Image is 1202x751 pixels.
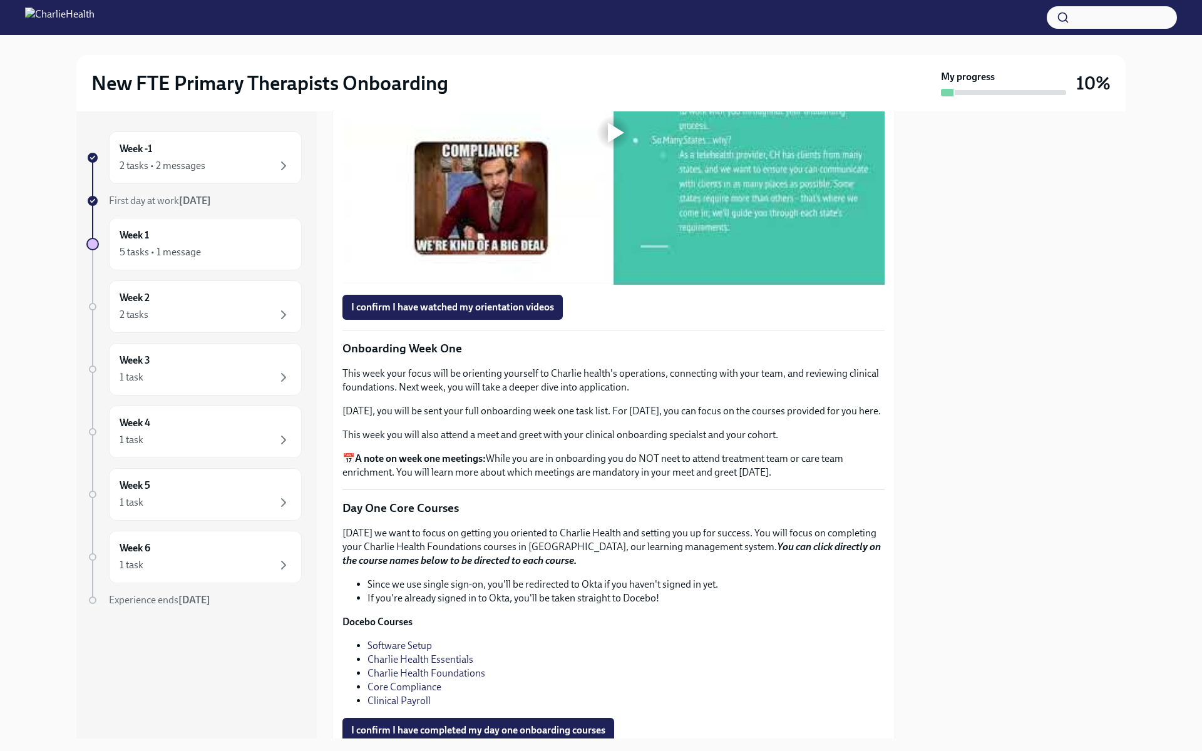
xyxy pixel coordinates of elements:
[342,367,885,394] p: This week your focus will be orienting yourself to Charlie health's operations, connecting with y...
[86,194,302,208] a: First day at work[DATE]
[178,594,210,606] strong: [DATE]
[179,195,211,207] strong: [DATE]
[120,558,143,572] div: 1 task
[342,340,885,357] p: Onboarding Week One
[342,500,885,516] p: Day One Core Courses
[367,640,432,651] a: Software Setup
[120,541,150,555] h6: Week 6
[120,416,150,430] h6: Week 4
[86,468,302,521] a: Week 51 task
[342,718,614,743] button: I confirm I have completed my day one onboarding courses
[86,531,302,583] a: Week 61 task
[351,301,554,314] span: I confirm I have watched my orientation videos
[367,695,431,707] a: Clinical Payroll
[86,218,302,270] a: Week 15 tasks • 1 message
[86,280,302,333] a: Week 22 tasks
[367,591,885,605] li: If you're already signed in to Okta, you'll be taken straight to Docebo!
[342,541,881,566] strong: You can click directly on the course names below to be directed to each course.
[120,308,148,322] div: 2 tasks
[367,667,485,679] a: Charlie Health Foundations
[109,195,211,207] span: First day at work
[120,479,150,493] h6: Week 5
[120,245,201,259] div: 5 tasks • 1 message
[342,295,563,320] button: I confirm I have watched my orientation videos
[120,228,149,242] h6: Week 1
[25,8,95,28] img: CharlieHealth
[120,433,143,447] div: 1 task
[120,291,150,305] h6: Week 2
[86,343,302,396] a: Week 31 task
[1076,72,1111,95] h3: 10%
[342,616,413,628] strong: Docebo Courses
[342,404,885,418] p: [DATE], you will be sent your full onboarding week one task list. For [DATE], you can focus on th...
[367,653,473,665] a: Charlie Health Essentials
[351,724,605,737] span: I confirm I have completed my day one onboarding courses
[120,159,205,173] div: 2 tasks • 2 messages
[342,526,885,568] p: [DATE] we want to focus on getting you oriented to Charlie Health and setting you up for success....
[120,496,143,509] div: 1 task
[342,452,885,479] p: 📅 While you are in onboarding you do NOT neet to attend treatment team or care team enrichment. Y...
[86,131,302,184] a: Week -12 tasks • 2 messages
[355,452,486,464] strong: A note on week one meetings:
[91,71,448,96] h2: New FTE Primary Therapists Onboarding
[109,594,210,606] span: Experience ends
[342,428,885,442] p: This week you will also attend a meet and greet with your clinical onboarding specialst and your ...
[367,578,885,591] li: Since we use single sign-on, you'll be redirected to Okta if you haven't signed in yet.
[120,354,150,367] h6: Week 3
[120,142,152,156] h6: Week -1
[120,370,143,384] div: 1 task
[86,406,302,458] a: Week 41 task
[367,681,441,693] a: Core Compliance
[941,70,995,84] strong: My progress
